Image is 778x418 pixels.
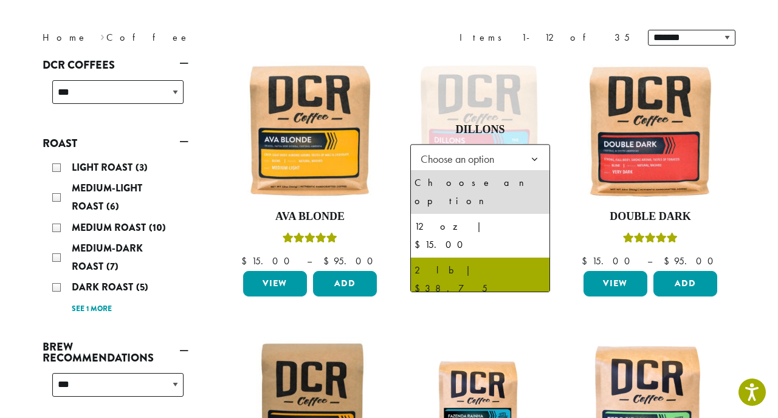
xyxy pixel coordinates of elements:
span: Light Roast [72,160,136,174]
div: Rated 5.00 out of 5 [283,231,337,249]
span: Dark Roast [72,280,136,294]
a: Home [43,31,88,44]
span: $ [664,255,674,267]
button: Add [313,271,377,296]
span: (3) [136,160,148,174]
span: › [100,26,105,45]
span: – [647,255,652,267]
span: $ [323,255,334,267]
a: View [243,271,307,296]
span: Medium-Light Roast [72,181,142,213]
bdi: 95.00 [664,255,719,267]
a: Ava BlondeRated 5.00 out of 5 [240,61,380,266]
div: Brew Recommendations [43,368,188,411]
bdi: 95.00 [323,255,379,267]
a: Brew Recommendations [43,337,188,368]
a: Double DarkRated 4.50 out of 5 [580,61,720,266]
h4: Ava Blonde [240,210,380,224]
div: Items 1-12 of 35 [460,30,630,45]
bdi: 15.00 [241,255,295,267]
div: DCR Coffees [43,75,188,118]
button: Add [653,271,717,296]
div: 2 lb | $38.75 [415,261,546,298]
span: (5) [136,280,148,294]
a: View [583,271,647,296]
nav: Breadcrumb [43,30,371,45]
a: Rated 5.00 out of 5 [410,61,550,306]
h4: Dillons [410,123,550,137]
span: Choose an option [416,147,506,171]
span: (7) [106,259,119,273]
li: Choose an option [411,170,549,214]
h4: Double Dark [580,210,720,224]
span: Medium Roast [72,221,149,235]
a: See 1 more [72,303,112,315]
span: Choose an option [410,144,550,174]
div: Rated 4.50 out of 5 [623,231,678,249]
span: – [307,255,312,267]
span: $ [241,255,252,267]
div: 12 oz | $15.00 [415,218,546,254]
span: (10) [149,221,166,235]
div: Roast [43,154,188,322]
span: (6) [106,199,119,213]
span: $ [582,255,592,267]
a: Roast [43,133,188,154]
a: DCR Coffees [43,55,188,75]
span: Medium-Dark Roast [72,241,143,273]
bdi: 15.00 [582,255,636,267]
img: Ava-Blonde-12oz-1-300x300.jpg [240,61,380,200]
img: Double-Dark-12oz-300x300.jpg [580,61,720,200]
